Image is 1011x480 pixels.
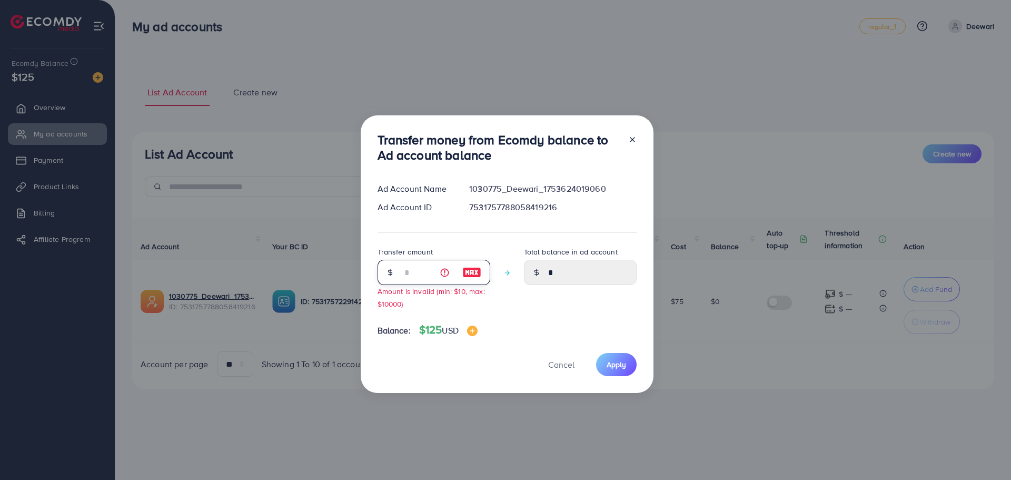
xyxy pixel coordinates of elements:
span: USD [442,325,458,336]
button: Cancel [535,353,588,376]
small: Amount is invalid (min: $10, max: $10000) [378,286,485,308]
span: Cancel [548,359,574,370]
div: 1030775_Deewari_1753624019060 [461,183,645,195]
div: 7531757788058419216 [461,201,645,213]
h4: $125 [419,324,478,337]
label: Transfer amount [378,247,433,257]
div: Ad Account Name [369,183,461,195]
h3: Transfer money from Ecomdy balance to Ad account balance [378,132,620,163]
button: Apply [596,353,637,376]
iframe: Chat [966,433,1003,472]
span: Balance: [378,325,411,337]
img: image [462,266,481,279]
img: image [467,326,478,336]
div: Ad Account ID [369,201,461,213]
label: Total balance in ad account [524,247,618,257]
span: Apply [607,359,626,370]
